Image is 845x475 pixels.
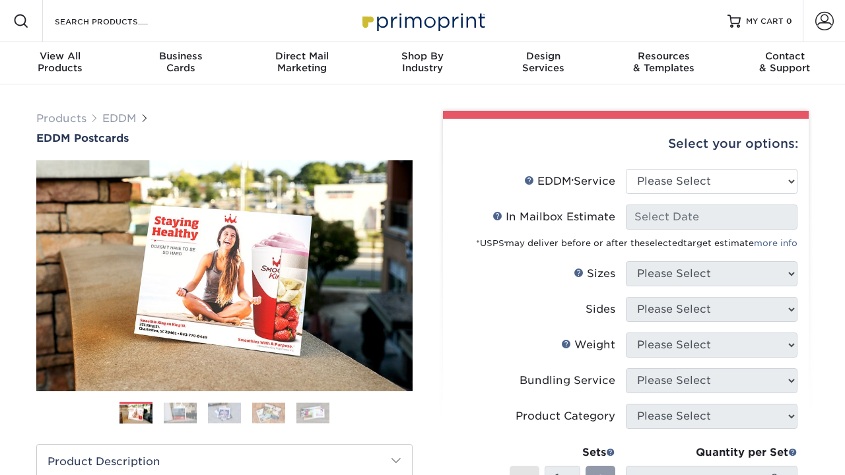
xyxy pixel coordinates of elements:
[510,445,615,460] div: Sets
[724,50,845,74] div: & Support
[483,50,603,62] span: Design
[362,42,483,84] a: Shop ByIndustry
[483,50,603,74] div: Services
[121,50,242,62] span: Business
[520,373,615,389] div: Bundling Service
[586,301,615,317] div: Sides
[36,146,413,406] img: EDDM Postcards 01
[252,402,285,423] img: EDDM 04
[645,238,683,248] span: selected
[164,402,197,423] img: EDDM 02
[242,50,362,74] div: Marketing
[362,50,483,62] span: Shop By
[603,50,724,74] div: & Templates
[53,13,182,29] input: SEARCH PRODUCTS.....
[626,445,797,460] div: Quantity per Set
[454,119,798,169] div: Select your options:
[476,238,797,248] small: *USPS may deliver before or after the target estimate
[561,337,615,353] div: Weight
[102,112,137,125] a: EDDM
[36,132,413,144] a: EDDM Postcards
[724,42,845,84] a: Contact& Support
[296,402,329,423] img: EDDM 05
[786,16,792,26] span: 0
[362,50,483,74] div: Industry
[603,42,724,84] a: Resources& Templates
[492,209,615,225] div: In Mailbox Estimate
[626,205,797,230] input: Select Date
[119,402,152,426] img: EDDM 01
[36,132,129,144] span: EDDM Postcards
[574,266,615,282] div: Sizes
[603,50,724,62] span: Resources
[746,16,784,27] span: MY CART
[754,238,797,248] a: more info
[242,50,362,62] span: Direct Mail
[572,178,574,183] sup: ®
[516,408,615,424] div: Product Category
[504,241,506,245] sup: ®
[121,42,242,84] a: BusinessCards
[724,50,845,62] span: Contact
[208,402,241,423] img: EDDM 03
[483,42,603,84] a: DesignServices
[356,7,489,35] img: Primoprint
[36,112,86,125] a: Products
[242,42,362,84] a: Direct MailMarketing
[121,50,242,74] div: Cards
[524,174,615,189] div: EDDM Service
